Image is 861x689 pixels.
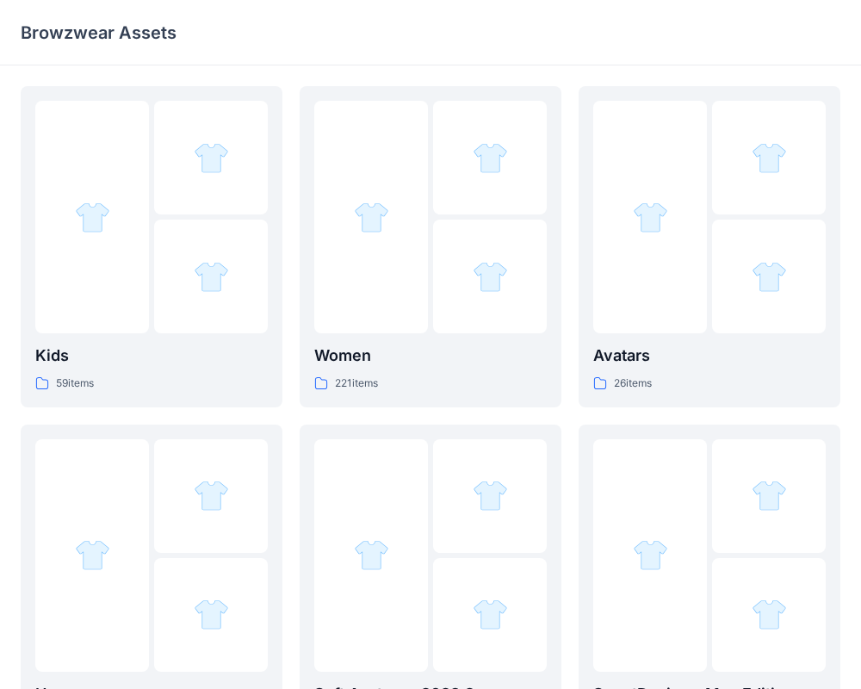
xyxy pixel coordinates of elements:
[335,375,378,393] p: 221 items
[593,344,826,368] p: Avatars
[579,86,840,407] a: folder 1folder 2folder 3Avatars26items
[473,140,508,176] img: folder 2
[473,259,508,295] img: folder 3
[752,478,787,513] img: folder 2
[633,537,668,573] img: folder 1
[21,21,177,45] p: Browzwear Assets
[354,200,389,235] img: folder 1
[35,344,268,368] p: Kids
[194,259,229,295] img: folder 3
[300,86,561,407] a: folder 1folder 2folder 3Women221items
[194,597,229,632] img: folder 3
[56,375,94,393] p: 59 items
[75,537,110,573] img: folder 1
[314,344,547,368] p: Women
[75,200,110,235] img: folder 1
[752,140,787,176] img: folder 2
[21,86,282,407] a: folder 1folder 2folder 3Kids59items
[752,597,787,632] img: folder 3
[194,140,229,176] img: folder 2
[354,537,389,573] img: folder 1
[752,259,787,295] img: folder 3
[194,478,229,513] img: folder 2
[614,375,652,393] p: 26 items
[473,597,508,632] img: folder 3
[633,200,668,235] img: folder 1
[473,478,508,513] img: folder 2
